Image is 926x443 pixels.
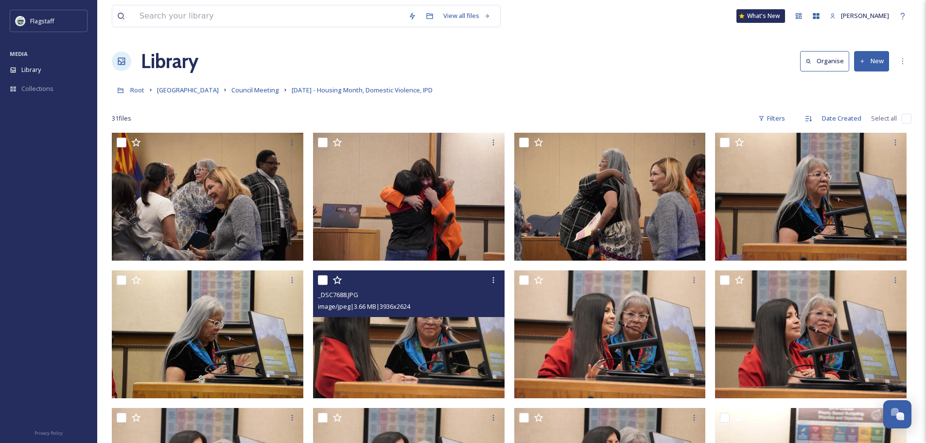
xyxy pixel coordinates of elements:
img: _DSC7694.JPG [514,133,706,261]
span: [GEOGRAPHIC_DATA] [157,86,219,94]
span: Flagstaff [30,17,54,25]
a: What's New [736,9,785,23]
img: _DSC7695.JPG [313,133,505,261]
a: View all files [438,6,495,25]
a: Root [130,84,144,96]
img: _DSC7687.JPG [514,270,706,398]
span: Root [130,86,144,94]
a: [DATE] - Housing Month, Domestic Violence, IPD [292,84,433,96]
span: [DATE] - Housing Month, Domestic Violence, IPD [292,86,433,94]
button: New [854,51,889,71]
span: Council Meeting [231,86,279,94]
span: 31 file s [112,114,131,123]
span: Library [21,65,41,74]
div: Date Created [817,109,866,128]
span: Privacy Policy [35,430,63,436]
img: _DSC7690.JPG [112,270,303,398]
span: image/jpeg | 3.66 MB | 3936 x 2624 [318,302,410,311]
img: _DSC7688.JPG [313,270,505,398]
a: Privacy Policy [35,426,63,438]
button: Open Chat [883,400,911,428]
img: _DSC7696.JPG [112,133,303,261]
input: Search your library [135,5,403,27]
img: images%20%282%29.jpeg [16,16,25,26]
img: _DSC7693.JPG [715,133,907,261]
img: _DSC7682.JPG [715,270,907,398]
span: _DSC7688.JPG [318,290,358,299]
span: MEDIA [10,50,28,57]
a: [PERSON_NAME] [825,6,894,25]
a: Council Meeting [231,84,279,96]
span: Select all [871,114,897,123]
span: Collections [21,84,53,93]
div: Filters [753,109,790,128]
button: Organise [800,51,849,71]
span: [PERSON_NAME] [841,11,889,20]
a: [GEOGRAPHIC_DATA] [157,84,219,96]
a: Library [141,47,198,76]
